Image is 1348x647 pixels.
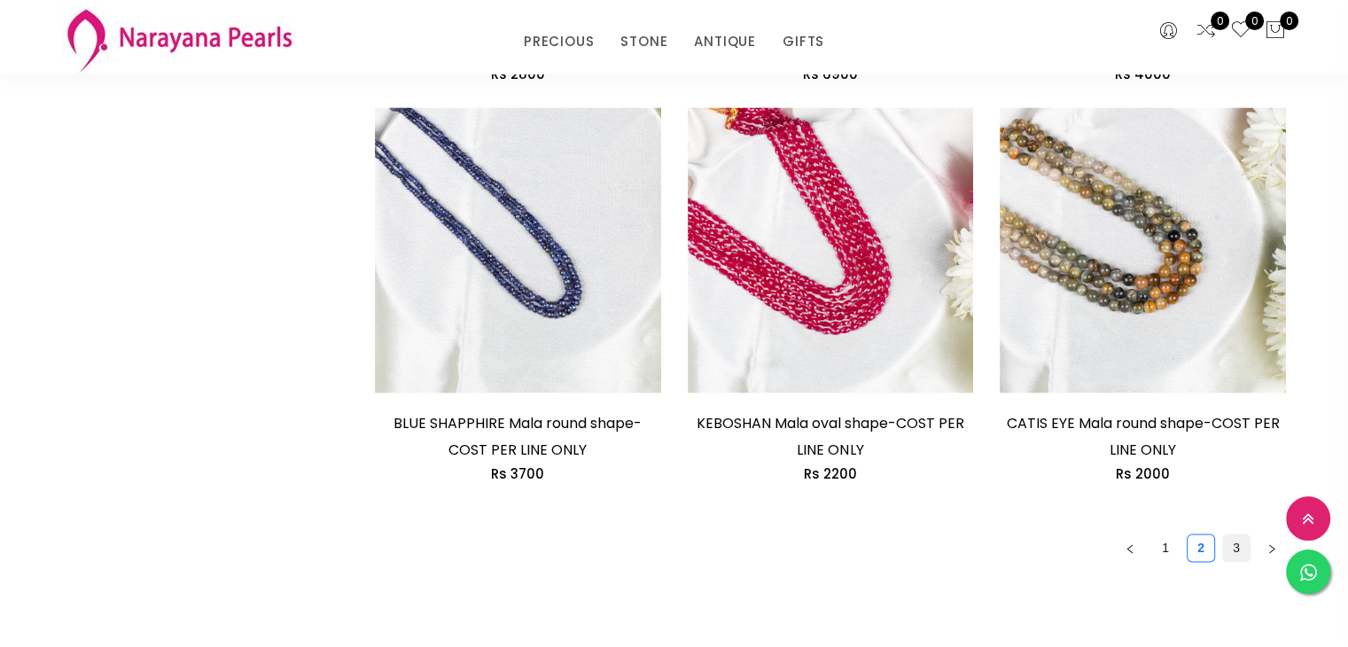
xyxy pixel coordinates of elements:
[1196,19,1217,43] a: 0
[1258,534,1286,562] button: right
[694,28,756,55] a: ANTIQUE
[491,65,545,83] span: Rs 2800
[1116,464,1170,483] span: Rs 2000
[1223,534,1250,561] a: 3
[1116,534,1144,562] li: Previous Page
[1245,12,1264,30] span: 0
[803,65,858,83] span: Rs 6900
[1265,19,1286,43] button: 0
[1230,19,1251,43] a: 0
[1187,534,1215,562] li: 2
[1266,543,1277,554] span: right
[783,28,824,55] a: GIFTS
[804,464,857,483] span: Rs 2200
[620,28,667,55] a: STONE
[1258,534,1286,562] li: Next Page
[1007,413,1280,460] a: CATIS EYE Mala round shape-COST PER LINE ONLY
[1125,543,1135,554] span: left
[1222,534,1251,562] li: 3
[1211,12,1229,30] span: 0
[1152,534,1179,561] a: 1
[1151,534,1180,562] li: 1
[1115,65,1171,83] span: Rs 4000
[393,413,642,460] a: BLUE SHAPPHIRE Mala round shape-COST PER LINE ONLY
[524,28,594,55] a: PRECIOUS
[697,413,964,460] a: KEBOSHAN Mala oval shape-COST PER LINE ONLY
[1116,534,1144,562] button: left
[491,464,544,483] span: Rs 3700
[1280,12,1298,30] span: 0
[1188,534,1214,561] a: 2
